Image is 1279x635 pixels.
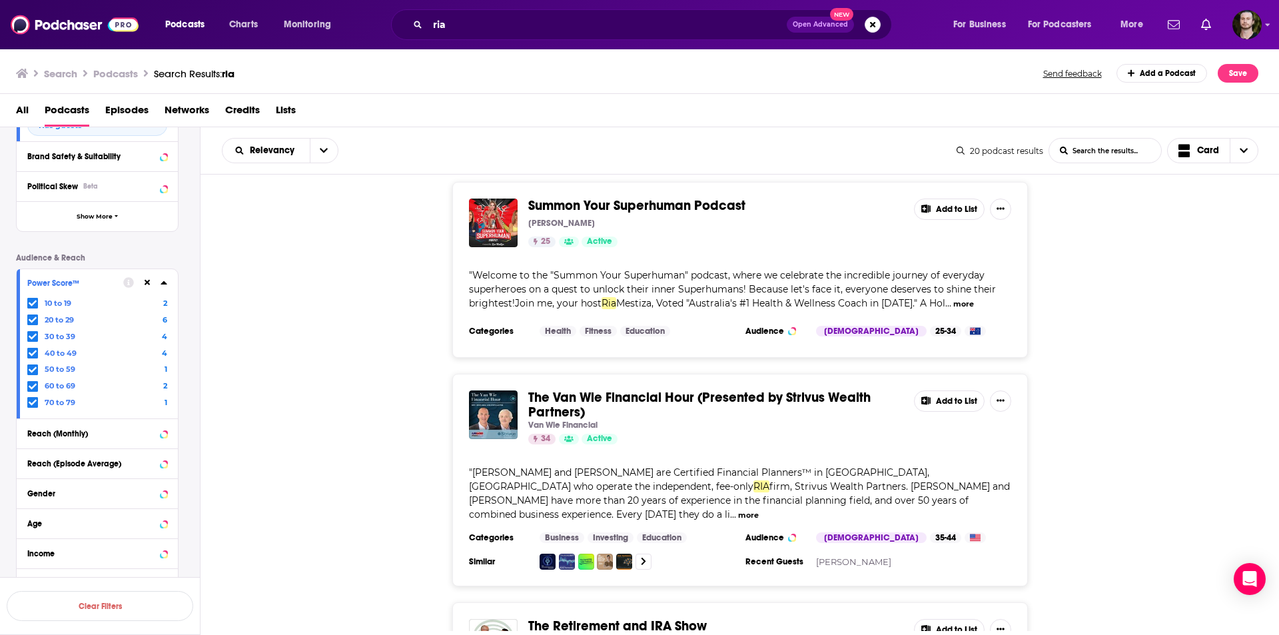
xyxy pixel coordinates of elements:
button: open menu [310,139,338,163]
div: Beta [83,182,98,191]
span: 40 to 49 [45,348,77,358]
div: Age [27,519,156,528]
button: Power Score™ [27,275,123,291]
button: Add to List [914,199,985,220]
span: ... [730,508,736,520]
button: open menu [222,146,310,155]
span: Political Skew [27,182,78,191]
button: Reach (Episode Average) [27,454,167,471]
a: Episodes [105,99,149,127]
button: Income [27,544,167,561]
button: Choose View [1167,138,1259,163]
img: Podchaser - Follow, Share and Rate Podcasts [11,12,139,37]
div: Search Results: [154,67,234,80]
button: Clear Filters [7,591,193,621]
span: Card [1197,146,1219,155]
div: Search podcasts, credits, & more... [404,9,905,40]
button: Save [1218,64,1258,83]
button: Age [27,514,167,531]
h3: Podcasts [93,67,138,80]
img: The Van Wie Financial Hour (Presented by Strivus Wealth Partners) [469,390,518,439]
span: Summon Your Superhuman Podcast [528,197,745,214]
span: 10 to 19 [45,299,71,308]
p: Van Wie Financial [528,420,598,430]
a: Education [637,532,687,543]
span: Relevancy [250,146,299,155]
span: 20 to 29 [45,315,74,324]
span: ... [945,297,951,309]
button: open menu [944,14,1023,35]
button: Show profile menu [1232,10,1262,39]
button: Send feedback [1039,68,1106,79]
button: Show More [17,568,178,598]
a: 25 [528,237,556,247]
span: 34 [541,432,550,446]
p: [PERSON_NAME] [528,218,595,229]
div: Reach (Monthly) [27,429,156,438]
span: Mestiza, Voted "Australia's #1 Health & Wellness Coach in [DATE]." A Hol [616,297,945,309]
div: [DEMOGRAPHIC_DATA] [816,532,927,543]
a: Business [540,532,584,543]
span: Networks [165,99,209,127]
a: Investing [588,532,634,543]
a: The Van Wie Financial Hour (Presented by Strivus Wealth Partners) [528,390,903,420]
a: Charts [220,14,266,35]
h2: Choose List sort [222,138,338,163]
span: Active [587,432,612,446]
div: 20 podcast results [957,146,1043,156]
a: Add a Podcast [1116,64,1208,83]
div: Reach (Episode Average) [27,459,156,468]
a: Show notifications dropdown [1162,13,1185,36]
span: 2 [163,381,167,390]
a: Show notifications dropdown [1196,13,1216,36]
a: The Investing Intel Podcast [578,554,594,570]
span: Lists [276,99,296,127]
input: Search podcasts, credits, & more... [428,14,787,35]
img: Summon Your Superhuman Podcast [469,199,518,247]
span: " [469,466,1010,520]
span: 1 [165,398,167,407]
button: Gender [27,484,167,501]
span: Podcasts [165,15,205,34]
a: Active [582,237,618,247]
button: more [953,299,974,310]
a: Search Results:ria [154,67,234,80]
div: 35-44 [930,532,961,543]
span: Has guests [39,122,82,129]
span: 6 [163,315,167,324]
img: The Boardroom Exchange [540,554,556,570]
a: Fine Answers [616,554,632,570]
button: more [738,510,759,521]
button: Brand Safety & Suitability [27,147,167,164]
span: Active [587,235,612,249]
div: Gender [27,489,156,498]
span: For Business [953,15,1006,34]
a: Fitness [580,326,617,336]
span: New [830,8,854,21]
span: The Van Wie Financial Hour (Presented by Strivus Wealth Partners) [528,389,871,420]
span: 25 [541,235,550,249]
button: open menu [274,14,348,35]
div: Income [27,549,156,558]
a: Health [540,326,576,336]
a: 34 [528,434,556,444]
a: Podcasts [45,99,89,127]
button: Open AdvancedNew [787,17,854,33]
span: 2 [163,299,167,308]
span: Open Advanced [793,21,848,28]
button: open menu [156,14,222,35]
div: [DEMOGRAPHIC_DATA] [816,326,927,336]
a: Active [582,434,618,444]
h3: Search [44,67,77,80]
img: The Legacy Investor with Cameron Philgreen [597,554,613,570]
a: Summon Your Superhuman Podcast [528,199,745,213]
span: 70 to 79 [45,398,75,407]
img: User Profile [1232,10,1262,39]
